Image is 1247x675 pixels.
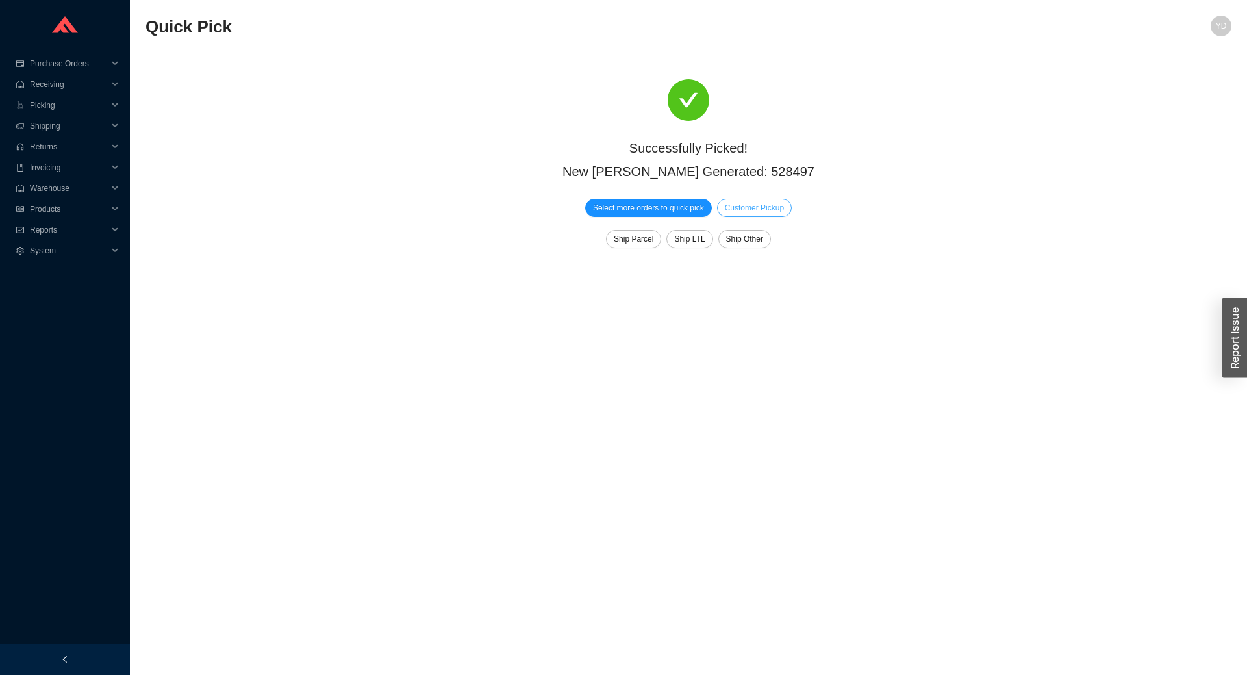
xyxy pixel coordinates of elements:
[30,240,108,261] span: System
[606,235,661,244] a: Ship Parcel
[717,199,792,217] button: Customer Pickup
[717,203,792,212] a: Customer Pickup
[30,220,108,240] span: Reports
[30,199,108,220] span: Products
[166,136,1211,160] div: Successfully Picked!
[166,160,1211,183] div: New [PERSON_NAME] Generated: 528497
[726,233,763,246] span: Ship Other
[614,233,653,246] span: Ship Parcel
[30,178,108,199] span: Warehouse
[16,226,25,234] span: fund
[674,233,705,246] span: Ship LTL
[666,230,712,248] button: Ship LTL
[593,201,704,214] span: Select more orders to quick pick
[30,136,108,157] span: Returns
[718,230,771,248] button: Ship Other
[30,157,108,178] span: Invoicing
[30,95,108,116] span: Picking
[585,203,712,212] a: Select more orders to quick pick
[16,60,25,68] span: credit-card
[30,74,108,95] span: Receiving
[606,230,661,248] button: Ship Parcel
[16,164,25,172] span: book
[725,201,784,214] span: Customer Pickup
[145,16,960,38] h2: Quick Pick
[585,199,712,217] button: Select more orders to quick pick
[16,143,25,151] span: customer-service
[668,79,709,121] span: check-circle
[16,247,25,255] span: setting
[30,116,108,136] span: Shipping
[718,235,771,244] a: Ship Other
[30,53,108,74] span: Purchase Orders
[666,235,712,244] a: Ship LTL
[61,656,69,663] span: left
[16,205,25,213] span: read
[1216,16,1227,36] span: YD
